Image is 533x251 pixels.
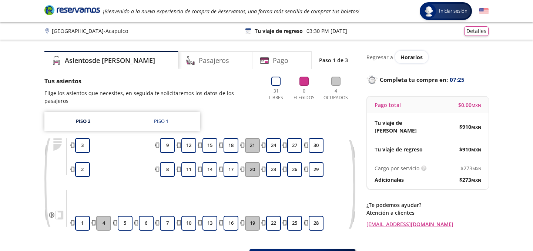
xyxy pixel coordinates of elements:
span: Horarios [400,54,423,61]
button: 8 [160,162,175,177]
button: 3 [75,138,90,153]
button: 9 [160,138,175,153]
em: ¡Bienvenido a la nueva experiencia de compra de Reservamos, una forma más sencilla de comprar tus... [103,8,359,15]
p: 03:30 PM [DATE] [306,27,347,35]
p: Elige los asientos que necesites, en seguida te solicitaremos los datos de los pasajeros [44,89,258,105]
a: Piso 1 [122,112,200,131]
button: 17 [224,162,238,177]
p: [GEOGRAPHIC_DATA] - Acapulco [52,27,128,35]
a: Brand Logo [44,4,100,18]
a: [EMAIL_ADDRESS][DOMAIN_NAME] [366,220,489,228]
p: Tu viaje de [PERSON_NAME] [375,119,428,134]
span: Iniciar sesión [436,7,470,15]
a: Piso 2 [44,112,122,131]
button: Detalles [464,26,489,36]
button: 6 [139,216,154,231]
p: Adicionales [375,176,404,184]
span: $ 0.00 [458,101,481,109]
p: Paso 1 de 3 [319,56,348,64]
button: 21 [245,138,260,153]
button: 30 [309,138,324,153]
span: $ 273 [460,164,481,172]
button: 18 [224,138,238,153]
button: 26 [287,162,302,177]
button: 14 [202,162,217,177]
p: Regresar a [366,53,393,61]
button: 16 [224,216,238,231]
span: $ 910 [459,123,481,131]
i: Brand Logo [44,4,100,16]
p: Cargo por servicio [375,164,419,172]
small: MXN [471,124,481,130]
small: MXN [471,147,481,153]
p: Pago total [375,101,401,109]
button: 13 [202,216,217,231]
p: Tu viaje de regreso [375,145,423,153]
span: $ 273 [459,176,481,184]
button: 25 [287,216,302,231]
p: 0 Elegidos [292,88,316,101]
button: 27 [287,138,302,153]
button: 11 [181,162,196,177]
p: 4 Ocupados [322,88,350,101]
button: 24 [266,138,281,153]
h4: Pago [273,56,288,66]
button: 29 [309,162,324,177]
p: ¿Te podemos ayudar? [366,201,489,209]
h4: Asientos de [PERSON_NAME] [65,56,155,66]
button: 4 [96,216,111,231]
button: 1 [75,216,90,231]
p: Tu viaje de regreso [255,27,303,35]
div: Piso 1 [154,118,168,125]
button: 7 [160,216,175,231]
p: 31 Libres [266,88,286,101]
p: Atención a clientes [366,209,489,217]
span: $ 910 [459,145,481,153]
small: MXN [471,177,481,183]
small: MXN [472,166,481,171]
button: 15 [202,138,217,153]
button: 19 [245,216,260,231]
button: 28 [309,216,324,231]
button: English [479,7,489,16]
button: 23 [266,162,281,177]
div: Regresar a ver horarios [366,51,489,63]
button: 22 [266,216,281,231]
span: 07:25 [450,76,465,84]
small: MXN [472,103,481,108]
button: 12 [181,138,196,153]
button: 5 [118,216,133,231]
button: 10 [181,216,196,231]
p: Completa tu compra en : [366,74,489,85]
button: 2 [75,162,90,177]
p: Tus asientos [44,77,258,86]
button: 20 [245,162,260,177]
h4: Pasajeros [199,56,229,66]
